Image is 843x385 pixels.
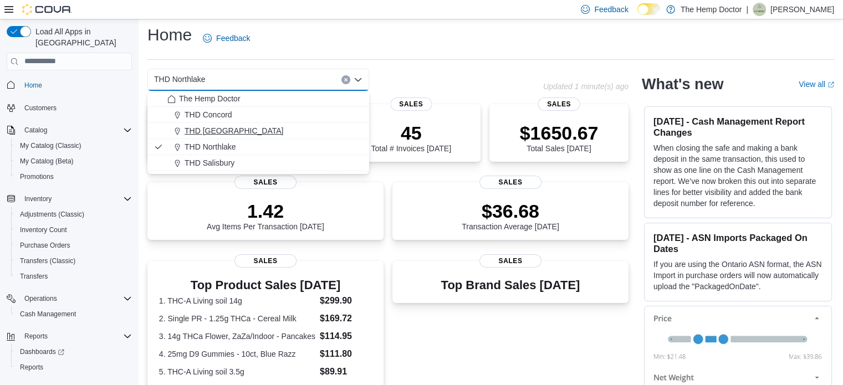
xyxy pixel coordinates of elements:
span: Inventory Count [16,223,132,237]
dd: $89.91 [320,365,372,378]
span: Inventory [24,194,52,203]
button: Transfers (Classic) [11,253,136,269]
span: Cash Management [16,307,132,321]
div: Transaction Average [DATE] [462,200,559,231]
span: The Hemp Doctor [179,93,240,104]
button: Inventory [20,192,56,206]
button: THD Concord [147,107,369,123]
h1: Home [147,24,192,46]
p: 1.42 [207,200,324,222]
span: Purchase Orders [20,241,70,250]
span: Operations [24,294,57,303]
span: Catalog [20,124,132,137]
button: Clear input [341,75,350,84]
span: Sales [234,254,297,268]
p: $1650.67 [520,122,599,144]
button: Operations [20,292,62,305]
span: THD Concord [185,109,232,120]
button: Inventory Count [11,222,136,238]
p: Updated 1 minute(s) ago [543,82,629,91]
span: Transfers [16,270,132,283]
span: Sales [538,97,580,111]
a: Purchase Orders [16,239,75,252]
span: Cash Management [20,310,76,319]
a: Customers [20,101,61,115]
button: Reports [11,360,136,375]
span: Feedback [594,4,628,15]
dt: 4. 25mg D9 Gummies - 10ct, Blue Razz [159,348,315,360]
span: Sales [479,254,541,268]
span: THD Northlake [154,73,206,86]
button: Reports [2,328,136,344]
p: 45 [371,122,451,144]
span: Sales [234,176,297,189]
button: My Catalog (Beta) [11,153,136,169]
div: Richard Satterfield [753,3,766,16]
button: Home [2,77,136,93]
span: Customers [24,104,57,112]
p: When closing the safe and making a bank deposit in the same transaction, this used to show as one... [653,142,822,209]
a: My Catalog (Beta) [16,155,78,168]
div: Avg Items Per Transaction [DATE] [207,200,324,231]
span: THD [GEOGRAPHIC_DATA] [185,125,283,136]
button: Operations [2,291,136,306]
p: The Hemp Doctor [681,3,742,16]
span: Home [24,81,42,90]
p: $36.68 [462,200,559,222]
span: Home [20,78,132,92]
span: Sales [390,97,432,111]
span: My Catalog (Classic) [16,139,132,152]
button: Catalog [20,124,52,137]
span: Promotions [20,172,54,181]
span: Transfers [20,272,48,281]
button: Reports [20,330,52,343]
span: Catalog [24,126,47,135]
a: Cash Management [16,307,80,321]
span: Sales [479,176,541,189]
button: THD [GEOGRAPHIC_DATA] [147,123,369,139]
span: Transfers (Classic) [16,254,132,268]
input: Dark Mode [637,3,661,15]
button: THD Salisbury [147,155,369,171]
h2: What's new [642,75,723,93]
p: [PERSON_NAME] [770,3,834,16]
a: Promotions [16,170,58,183]
dd: $299.90 [320,294,372,307]
button: THD Northlake [147,139,369,155]
span: Customers [20,101,132,115]
span: Operations [20,292,132,305]
span: Load All Apps in [GEOGRAPHIC_DATA] [31,26,132,48]
dt: 2. Single PR - 1.25g THCa - Cereal Milk [159,313,315,324]
a: Transfers [16,270,52,283]
button: Inventory [2,191,136,207]
a: Inventory Count [16,223,71,237]
button: My Catalog (Classic) [11,138,136,153]
dd: $169.72 [320,312,372,325]
span: Inventory [20,192,132,206]
a: Reports [16,361,48,374]
button: Customers [2,100,136,116]
img: Cova [22,4,72,15]
dt: 1. THC-A Living soil 14g [159,295,315,306]
div: Total # Invoices [DATE] [371,122,451,153]
span: Transfers (Classic) [20,256,75,265]
span: Dashboards [20,347,64,356]
span: Reports [20,363,43,372]
span: Dark Mode [637,15,638,16]
span: My Catalog (Classic) [20,141,81,150]
svg: External link [827,81,834,88]
span: Adjustments (Classic) [16,208,132,221]
div: Total Sales [DATE] [520,122,599,153]
span: Purchase Orders [16,239,132,252]
span: Feedback [216,33,250,44]
a: Adjustments (Classic) [16,208,89,221]
span: Dashboards [16,345,132,358]
dt: 5. THC-A Living soil 3.5g [159,366,315,377]
button: The Hemp Doctor [147,91,369,107]
a: Dashboards [16,345,69,358]
button: Adjustments (Classic) [11,207,136,222]
a: Transfers (Classic) [16,254,80,268]
div: Choose from the following options [147,91,369,171]
a: Dashboards [11,344,136,360]
h3: [DATE] - ASN Imports Packaged On Dates [653,232,822,254]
